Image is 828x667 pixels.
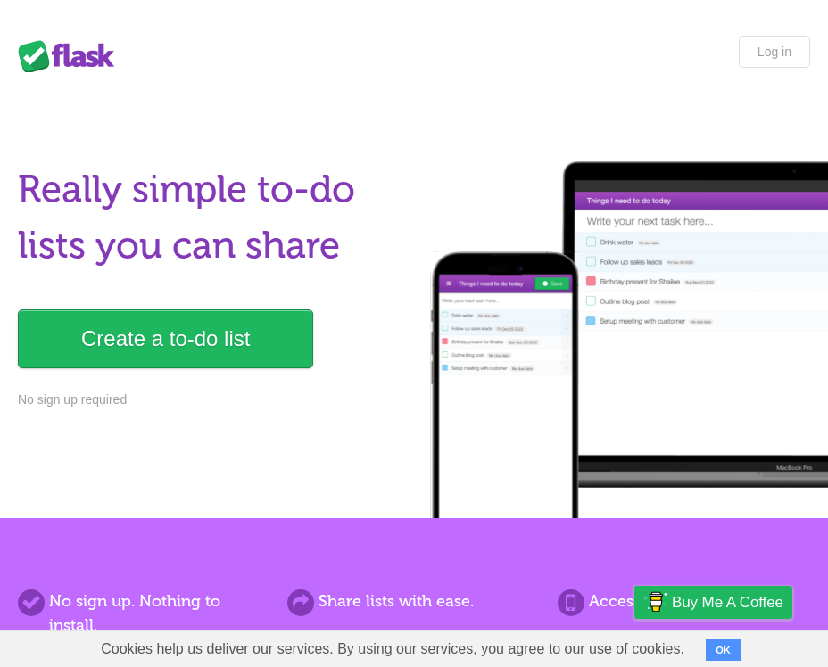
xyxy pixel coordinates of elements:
[672,587,783,618] span: Buy me a coffee
[18,40,125,72] div: Flask Lists
[18,309,313,368] a: Create a to-do list
[706,639,741,661] button: OK
[83,631,702,667] span: Cookies help us deliver our services. By using our services, you agree to our use of cookies.
[18,161,406,274] h1: Really simple to-do lists you can share
[287,589,540,613] h2: Share lists with ease.
[739,36,810,68] a: Log in
[643,587,667,617] img: Buy me a coffee
[558,589,810,613] h2: Access from any device.
[634,586,792,619] a: Buy me a coffee
[18,391,406,409] p: No sign up required
[18,589,270,638] h2: No sign up. Nothing to install.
